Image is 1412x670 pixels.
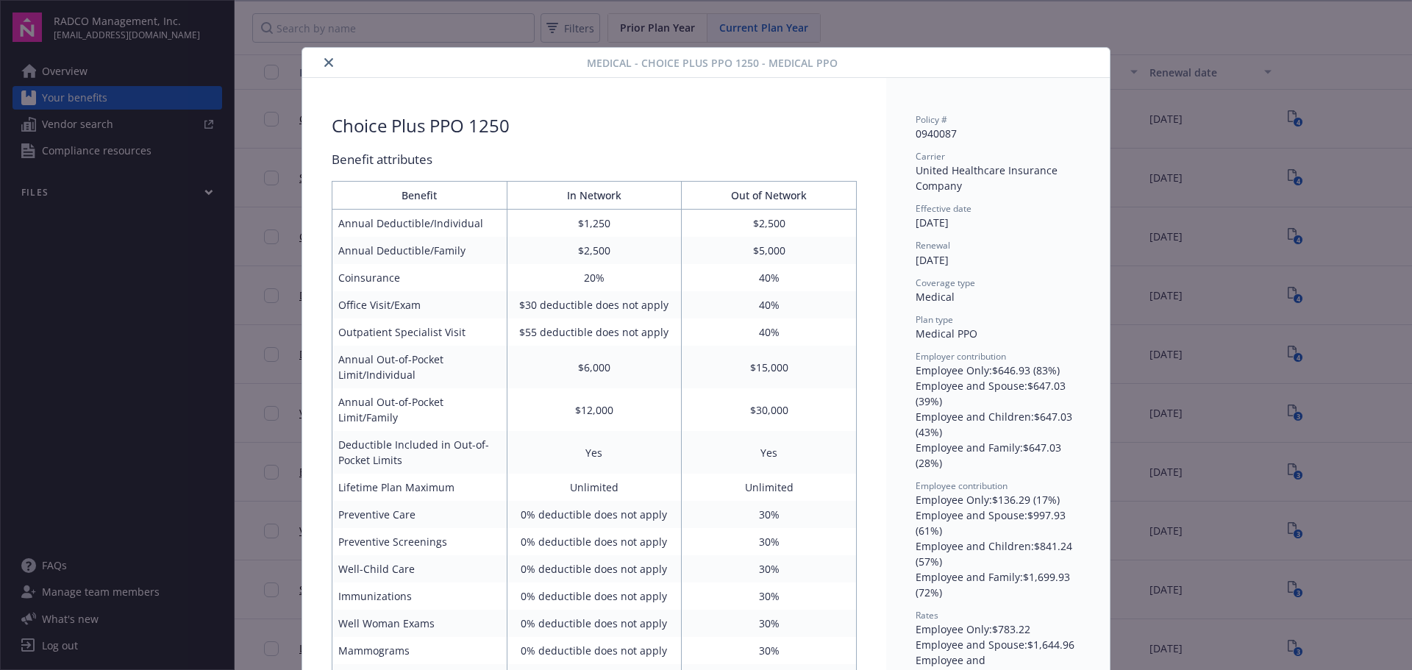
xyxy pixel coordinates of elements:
div: Employee Only : $136.29 (17%) [916,492,1080,507]
span: Employee contribution [916,480,1008,492]
td: Coinsurance [332,264,507,291]
td: $30 deductible does not apply [507,291,682,318]
td: 30% [682,637,857,664]
div: [DATE] [916,215,1080,230]
td: 40% [682,318,857,346]
td: $1,250 [507,210,682,238]
span: Plan type [916,313,953,326]
td: Annual Deductible/Individual [332,210,507,238]
div: Employee and Spouse : $1,644.96 [916,637,1080,652]
td: Yes [507,431,682,474]
div: Employee Only : $646.93 (83%) [916,363,1080,378]
div: Benefit attributes [332,150,857,169]
td: Well-Child Care [332,555,507,582]
td: $6,000 [507,346,682,388]
div: [DATE] [916,252,1080,268]
td: 30% [682,528,857,555]
td: Immunizations [332,582,507,610]
th: Out of Network [682,182,857,210]
div: Employee and Family : $647.03 (28%) [916,440,1080,471]
div: Employee Only : $783.22 [916,621,1080,637]
div: Employee and Spouse : $997.93 (61%) [916,507,1080,538]
div: Choice Plus PPO 1250 [332,113,510,138]
div: Employee and Children : $841.24 (57%) [916,538,1080,569]
td: 0% deductible does not apply [507,610,682,637]
td: Preventive Care [332,501,507,528]
td: 0% deductible does not apply [507,582,682,610]
td: 30% [682,555,857,582]
td: 20% [507,264,682,291]
td: 0% deductible does not apply [507,528,682,555]
td: 30% [682,501,857,528]
td: Yes [682,431,857,474]
td: $15,000 [682,346,857,388]
td: $5,000 [682,237,857,264]
span: Carrier [916,150,945,163]
td: Office Visit/Exam [332,291,507,318]
td: $55 deductible does not apply [507,318,682,346]
span: Medical - Choice Plus PPO 1250 - Medical PPO [587,55,838,71]
td: Well Woman Exams [332,610,507,637]
td: $30,000 [682,388,857,431]
span: Effective date [916,202,971,215]
span: Rates [916,609,938,621]
th: Benefit [332,182,507,210]
td: Lifetime Plan Maximum [332,474,507,501]
span: Employer contribution [916,350,1006,363]
td: 0% deductible does not apply [507,637,682,664]
td: 40% [682,291,857,318]
div: Employee and Spouse : $647.03 (39%) [916,378,1080,409]
td: $12,000 [507,388,682,431]
span: Renewal [916,239,950,252]
td: Preventive Screenings [332,528,507,555]
td: Mammograms [332,637,507,664]
td: 0% deductible does not apply [507,501,682,528]
td: $2,500 [682,210,857,238]
span: Coverage type [916,277,975,289]
td: Outpatient Specialist Visit [332,318,507,346]
div: Medical PPO [916,326,1080,341]
td: Annual Deductible/Family [332,237,507,264]
td: 40% [682,264,857,291]
div: Employee and Family : $1,699.93 (72%) [916,569,1080,600]
div: United Healthcare Insurance Company [916,163,1080,193]
th: In Network [507,182,682,210]
span: Policy # [916,113,947,126]
div: Medical [916,289,1080,304]
div: 0940087 [916,126,1080,141]
td: Unlimited [507,474,682,501]
td: 0% deductible does not apply [507,555,682,582]
td: Annual Out-of-Pocket Limit/Individual [332,346,507,388]
button: close [320,54,338,71]
td: Unlimited [682,474,857,501]
td: 30% [682,610,857,637]
td: Annual Out-of-Pocket Limit/Family [332,388,507,431]
div: Employee and Children : $647.03 (43%) [916,409,1080,440]
td: 30% [682,582,857,610]
td: $2,500 [507,237,682,264]
td: Deductible Included in Out-of-Pocket Limits [332,431,507,474]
